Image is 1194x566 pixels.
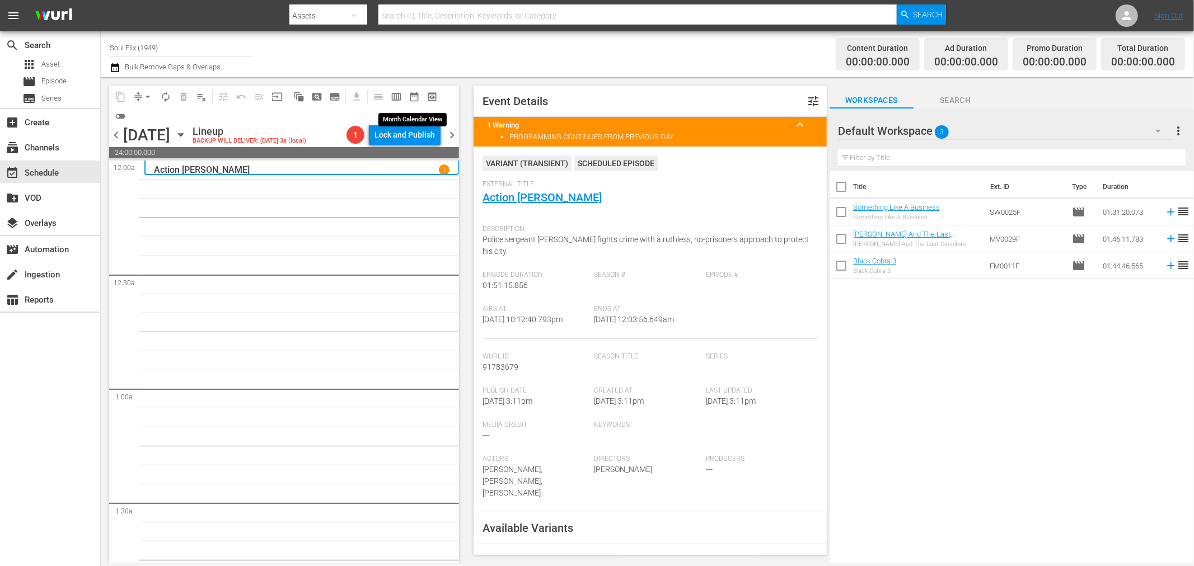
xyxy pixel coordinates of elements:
span: auto_awesome_motion_outlined [293,91,305,102]
div: Total Duration [1111,40,1175,56]
span: Select an event to delete [175,88,193,106]
span: Season Title [594,352,701,361]
title: 1 Warning [487,121,786,129]
span: --- [483,431,489,440]
svg: Add to Schedule [1165,206,1177,218]
span: calendar_view_week_outlined [391,91,402,102]
span: Available Variants [483,521,573,535]
span: Series [41,93,62,104]
span: Overlays [6,216,19,230]
span: Bulk Remove Gaps & Overlaps [123,63,221,71]
a: Something Like A Business [853,203,940,211]
span: Episode [1073,259,1086,272]
span: toggle_off [115,111,126,122]
button: tune [800,88,827,115]
img: ans4CAIJ8jUAAAAAAAAAAAAAAAAAAAAAAAAgQb4GAAAAAAAAAAAAAAAAAAAAAAAAJMjXAAAAAAAAAAAAAAAAAAAAAAAAgAT5G... [27,3,81,29]
button: keyboard_arrow_up [786,111,813,138]
span: reorder [1177,258,1191,272]
p: 1 [442,166,446,173]
div: BACKUP WILL DELIVER: [DATE] 3a (local) [193,138,306,145]
div: Default Workspace [838,115,1172,147]
span: Wurl Id [483,352,589,361]
span: playlist_remove_outlined [196,91,207,102]
a: Black Cobra 3 [853,257,896,265]
span: Ends At [594,305,701,314]
span: --- [706,465,713,474]
span: [PERSON_NAME] [594,465,653,474]
span: [DATE] 3:11pm [483,397,532,405]
td: 01:46:11.783 [1099,225,1160,252]
span: arrow_drop_down [142,91,153,102]
span: more_vert [1172,124,1186,138]
span: Loop Content [157,88,175,106]
div: VARIANT ( TRANSIENT ) [483,155,572,171]
span: reorder [1177,232,1191,245]
span: 00:00:00.000 [1111,56,1175,69]
p: Action [PERSON_NAME] [154,164,250,175]
div: Black Cobra 3 [853,267,896,275]
a: Action [PERSON_NAME] [483,191,602,204]
span: [DATE] 12:03:56.649am [594,315,675,324]
span: Episode # [706,271,812,280]
span: Series [706,352,812,361]
span: Episode [1073,205,1086,219]
span: Directors [594,455,701,464]
span: 00:00:00.000 [1023,56,1087,69]
th: Type [1066,171,1097,202]
span: Episode Duration [483,271,589,280]
span: Event Details [483,95,548,108]
span: Created At [594,386,701,395]
span: Search [914,93,998,107]
td: 01:44:46.565 [1099,252,1160,279]
span: Create [6,116,19,129]
span: Keywords [594,421,701,430]
button: Lock and Publish [369,125,441,145]
span: Workspaces [830,93,914,107]
span: Description: [483,225,812,234]
span: date_range_outlined [409,91,420,102]
div: Scheduled Episode [574,155,658,171]
span: Remove Gaps & Overlaps [129,88,157,106]
span: Customize Event [807,95,820,108]
a: Sign Out [1154,11,1183,20]
span: movie_filter [6,243,19,256]
button: more_vert [1172,117,1186,144]
span: Fill episodes with ad slates [250,88,268,106]
span: Revert to Primary Episode [232,88,250,106]
span: [DATE] 3:11pm [594,397,644,405]
span: chevron_left [109,128,123,142]
span: Update Metadata from Key Asset [268,88,286,106]
td: FM0011F [985,252,1068,279]
span: autorenew_outlined [160,91,171,102]
span: Clear Lineup [193,88,210,106]
span: [PERSON_NAME],[PERSON_NAME],[PERSON_NAME] [483,465,542,497]
span: Download as CSV [344,86,366,107]
span: 24:00:00.000 [109,147,459,158]
span: Episode [41,76,67,87]
span: pageview_outlined [311,91,322,102]
div: Ad Duration [934,40,998,56]
span: keyboard_arrow_up [793,118,807,131]
span: 01:51:15.856 [483,281,528,290]
span: Last Updated [706,386,812,395]
div: [DATE] [123,126,170,144]
span: Schedule [6,166,19,180]
span: Media Credit [483,421,589,430]
span: Ingestion [6,268,19,281]
th: Ext. ID [984,171,1066,202]
span: 24 hours Lineup View is OFF [111,107,129,125]
div: Content Duration [846,40,910,56]
svg: Add to Schedule [1165,233,1177,245]
span: 91783679 [483,362,518,371]
span: Actors [483,455,589,464]
div: Lock and Publish [374,125,435,145]
div: [PERSON_NAME] And The Last Cannibals [853,240,981,248]
th: Duration [1097,171,1164,202]
span: Season # [594,271,701,280]
span: Search [914,4,943,25]
span: 3 [935,120,949,144]
span: Copy Lineup [111,88,129,106]
span: search [6,39,19,52]
span: Channels [6,141,19,154]
span: View Backup [423,88,441,106]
